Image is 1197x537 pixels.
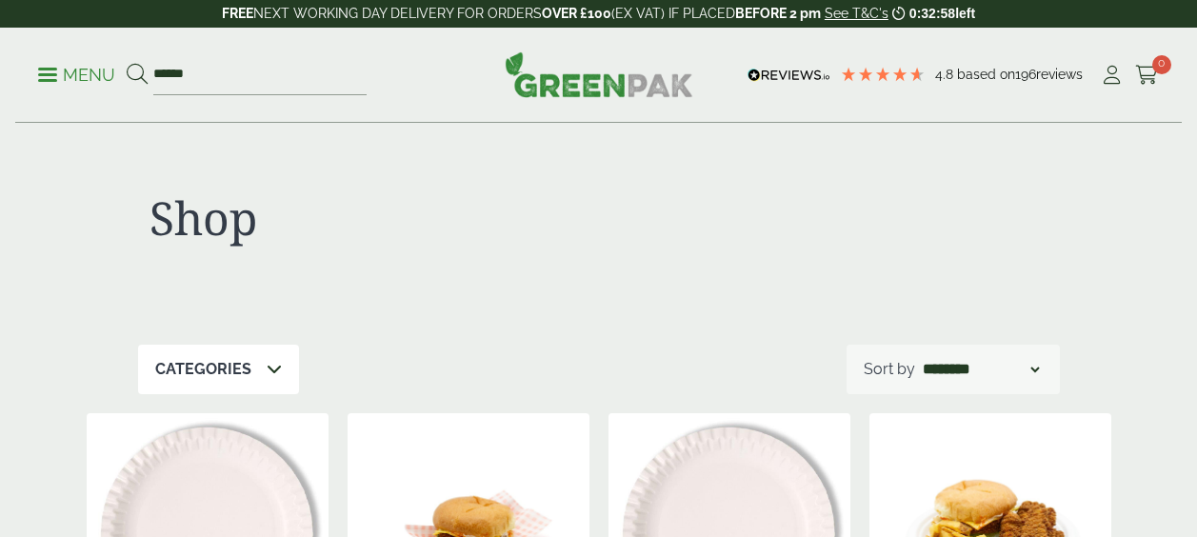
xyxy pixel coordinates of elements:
img: REVIEWS.io [748,69,830,82]
h1: Shop [150,190,588,246]
div: 4.79 Stars [840,66,926,83]
span: 0:32:58 [909,6,955,21]
span: reviews [1036,67,1083,82]
a: See T&C's [825,6,888,21]
a: 0 [1135,61,1159,89]
strong: BEFORE 2 pm [735,6,821,21]
span: Based on [957,67,1015,82]
i: My Account [1100,66,1124,85]
strong: OVER £100 [542,6,611,21]
a: Menu [38,64,115,83]
i: Cart [1135,66,1159,85]
span: left [955,6,975,21]
span: 0 [1152,55,1171,74]
select: Shop order [919,358,1043,381]
p: Categories [155,358,251,381]
p: Menu [38,64,115,87]
img: GreenPak Supplies [505,51,693,97]
span: 196 [1015,67,1036,82]
strong: FREE [222,6,253,21]
p: Sort by [864,358,915,381]
span: 4.8 [935,67,957,82]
